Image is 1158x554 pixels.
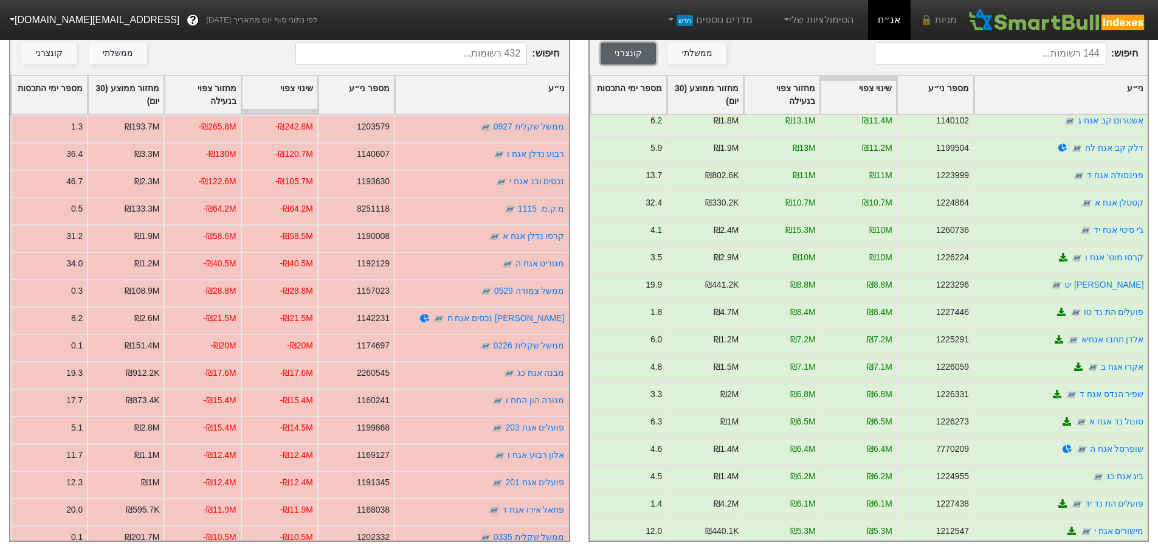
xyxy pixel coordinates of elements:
[447,313,565,323] a: [PERSON_NAME] נכסים אגח ח
[790,415,815,428] div: ₪6.5M
[974,76,1148,114] div: Toggle SortBy
[720,388,739,401] div: ₪2M
[506,423,565,432] a: פועלים אגח 203
[493,148,505,161] img: tase link
[713,224,739,237] div: ₪2.4M
[875,42,1106,65] input: 144 רשומות...
[1100,362,1143,372] a: אקרו אגח ב
[677,15,693,26] span: חדש
[646,196,662,209] div: 32.4
[242,76,317,114] div: Toggle SortBy
[591,76,666,114] div: Toggle SortBy
[668,43,726,64] button: ממשלתי
[790,470,815,483] div: ₪6.2M
[125,285,159,297] div: ₪108.9M
[275,120,313,133] div: -₪242.8M
[433,313,445,325] img: tase link
[792,142,815,154] div: ₪13M
[650,306,661,319] div: 1.8
[203,203,236,215] div: -₪64.2M
[705,169,739,182] div: ₪802.6K
[206,14,317,26] span: לפי נתוני סוף יום מתאריך [DATE]
[936,415,968,428] div: 1226273
[203,230,236,243] div: -₪58.6M
[357,312,390,325] div: 1142231
[792,251,815,264] div: ₪10M
[936,114,968,127] div: 1140102
[1069,306,1081,319] img: tase link
[646,525,662,538] div: 12.0
[280,312,313,325] div: -₪21.5M
[790,279,815,291] div: ₪8.8M
[866,388,892,401] div: ₪6.8M
[1086,361,1098,373] img: tase link
[936,470,968,483] div: 1224955
[295,42,527,65] input: 432 רשומות...
[480,340,492,352] img: tase link
[866,361,892,373] div: ₪7.1M
[1089,444,1143,454] a: שופרסל אגח ה
[503,231,565,241] a: קרסו נדלן אגח א
[862,142,892,154] div: ₪11.2M
[494,449,506,462] img: tase link
[295,42,559,65] span: חיפוש :
[357,476,390,489] div: 1191345
[1084,499,1143,508] a: פועלים הת נד יד
[1067,334,1079,346] img: tase link
[492,395,504,407] img: tase link
[862,196,892,209] div: ₪10.7M
[21,43,77,64] button: קונצרני
[501,258,514,270] img: tase link
[275,148,313,161] div: -₪120.7M
[280,421,313,434] div: -₪14.5M
[203,421,236,434] div: -₪15.4M
[275,175,313,188] div: -₪105.7M
[1092,471,1104,483] img: tase link
[502,505,565,514] a: פתאל אירו אגח ד
[66,257,83,270] div: 34.0
[1070,498,1083,510] img: tase link
[66,175,83,188] div: 46.7
[210,339,236,352] div: -₪20M
[1079,389,1143,399] a: שפיר הנדס אגח ד
[199,175,236,188] div: -₪122.6M
[515,258,565,268] a: מגוריט אגח ה
[1075,443,1087,455] img: tase link
[720,415,739,428] div: ₪1M
[1075,416,1087,428] img: tase link
[1089,417,1143,426] a: סונול נד אגח א
[508,450,565,460] a: אלון רבוע אגח ו
[357,120,390,133] div: 1203579
[790,333,815,346] div: ₪7.2M
[744,76,819,114] div: Toggle SortBy
[480,531,492,544] img: tase link
[650,443,661,455] div: 4.6
[66,394,83,407] div: 17.7
[125,203,159,215] div: ₪133.3M
[650,224,661,237] div: 4.1
[141,476,159,489] div: ₪1M
[103,47,133,60] div: ממשלתי
[35,47,63,60] div: קונצרני
[280,203,313,215] div: -₪64.2M
[66,367,83,379] div: 19.3
[967,8,1148,32] img: SmartBull
[936,224,968,237] div: 1260736
[869,224,892,237] div: ₪10M
[866,306,892,319] div: ₪8.4M
[357,339,390,352] div: 1174697
[705,196,739,209] div: ₪330.2K
[134,257,160,270] div: ₪1.2M
[488,504,500,516] img: tase link
[66,230,83,243] div: 31.2
[1083,307,1143,317] a: פועלים הת נד טו
[495,176,508,188] img: tase link
[134,175,160,188] div: ₪2.3M
[357,257,390,270] div: 1192129
[866,497,892,510] div: ₪6.1M
[1077,116,1143,125] a: אשטרום קב אגח ג
[650,251,661,264] div: 3.5
[1071,252,1083,264] img: tase link
[494,532,565,542] a: ממשל שקלית 0335
[936,279,968,291] div: 1223296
